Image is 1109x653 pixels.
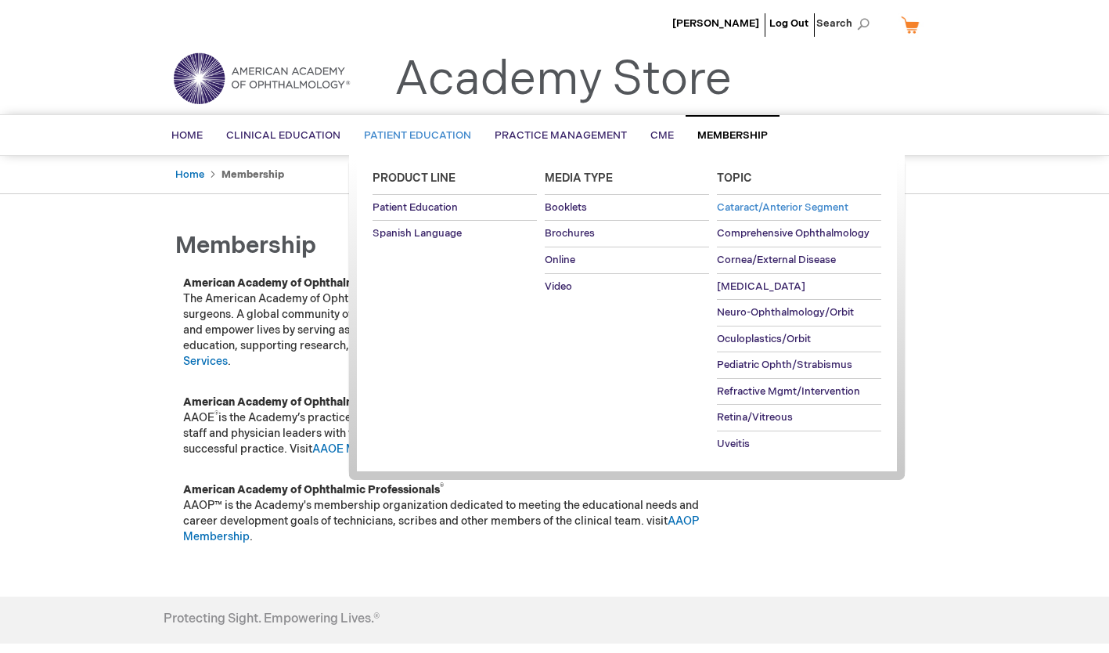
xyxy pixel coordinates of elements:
[373,227,462,240] span: Spanish Language
[717,411,793,424] span: Retina/Vitreous
[221,168,284,181] strong: Membership
[373,171,455,185] span: Product Line
[545,254,575,266] span: Online
[717,306,854,319] span: Neuro-Ophthalmology/Orbit
[717,171,752,185] span: Topic
[769,17,808,30] a: Log Out
[672,17,759,30] a: [PERSON_NAME]
[183,276,708,370] p: The American Academy of Ophthalmology is the world’s largest association of eye physicians and su...
[717,333,811,345] span: Oculoplastics/Orbit
[545,171,613,185] span: Media Type
[183,482,708,545] p: AAOP™ is the Academy's membership organization dedicated to meeting the educational needs and car...
[545,201,587,214] span: Booklets
[717,280,805,293] span: [MEDICAL_DATA]
[650,129,674,142] span: CME
[717,227,870,240] span: Comprehensive Ophthalmology
[373,201,458,214] span: Patient Education
[394,52,732,108] a: Academy Store
[697,129,768,142] span: Membership
[440,482,444,492] sup: ®
[364,129,471,142] span: Patient Education
[717,359,852,371] span: Pediatric Ophth/Strabismus
[171,129,203,142] span: Home
[164,612,380,626] h4: Protecting Sight. Empowering Lives.®
[183,483,444,496] strong: American Academy of Ophthalmic Professionals
[183,276,387,290] strong: American Academy of Ophthalmology
[717,438,750,450] span: Uveitis
[214,410,218,420] sup: ®
[717,254,836,266] span: Cornea/External Disease
[816,8,876,39] span: Search
[312,442,412,456] a: AAOE Membership
[545,280,572,293] span: Video
[717,385,860,398] span: Refractive Mgmt/Intervention
[717,201,848,214] span: Cataract/Anterior Segment
[175,232,316,260] span: Membership
[183,395,430,409] strong: American Academy of Ophthalmic Executives
[545,227,595,240] span: Brochures
[183,395,708,457] p: AAOE is the Academy’s practice management membership organization providing administrative staff ...
[175,168,204,181] a: Home
[226,129,340,142] span: Clinical Education
[495,129,627,142] span: Practice Management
